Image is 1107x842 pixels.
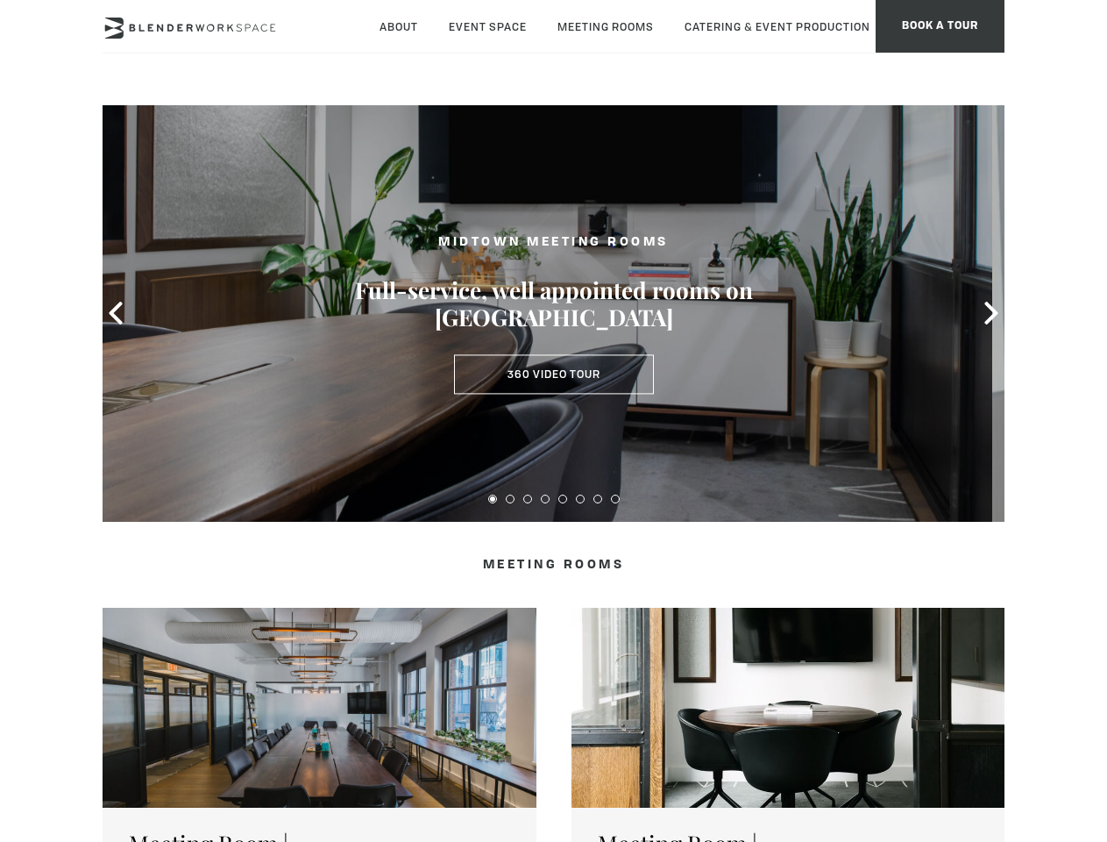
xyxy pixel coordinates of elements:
a: 360 Video Tour [454,354,654,395]
h3: Full-service, well appointed rooms on [GEOGRAPHIC_DATA] [352,277,756,332]
h4: Meeting Rooms [190,557,917,573]
h2: MIDTOWN MEETING ROOMS [352,232,756,254]
iframe: Chat Widget [791,617,1107,842]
